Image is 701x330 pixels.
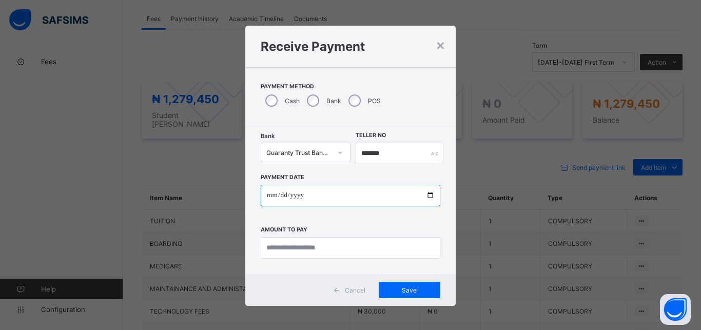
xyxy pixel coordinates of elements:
span: Save [386,286,433,294]
span: Cancel [345,286,365,294]
label: Payment Date [261,174,304,181]
label: Amount to pay [261,226,307,233]
div: × [436,36,445,53]
div: Guaranty Trust Bank (GTB) - ESTEEM INTERNATIONAL SCHOOL LOKOGOMA [266,149,332,157]
label: POS [368,97,381,105]
label: Teller No [356,132,386,139]
span: Payment Method [261,83,440,90]
span: Bank [261,132,275,140]
label: Bank [326,97,341,105]
h1: Receive Payment [261,39,440,54]
button: Open asap [660,294,691,325]
label: Cash [285,97,300,105]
